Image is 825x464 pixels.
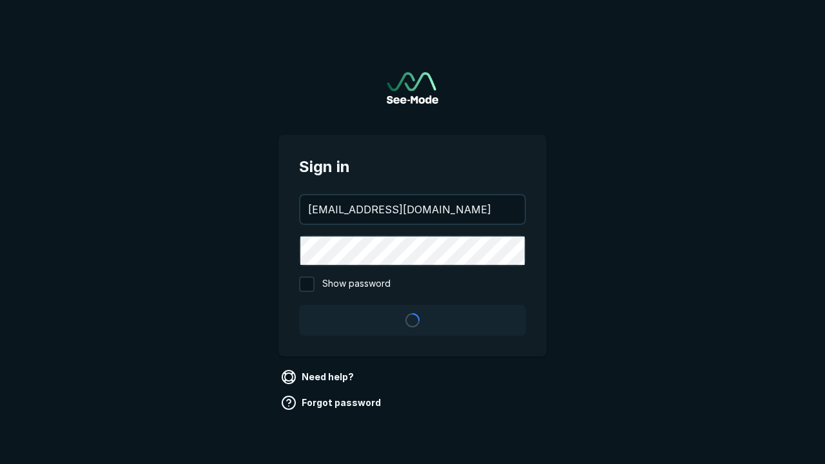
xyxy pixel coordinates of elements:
a: Forgot password [278,392,386,413]
a: Need help? [278,367,359,387]
img: See-Mode Logo [387,72,438,104]
a: Go to sign in [387,72,438,104]
input: your@email.com [300,195,525,224]
span: Sign in [299,155,526,179]
span: Show password [322,276,391,292]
